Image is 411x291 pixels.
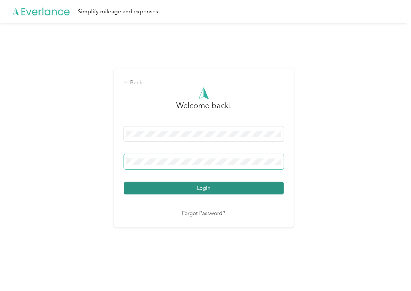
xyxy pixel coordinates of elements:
[176,99,231,119] h3: greeting
[124,79,284,87] div: Back
[371,251,411,291] iframe: Everlance-gr Chat Button Frame
[124,182,284,194] button: Login
[78,7,158,16] div: Simplify mileage and expenses
[182,210,225,218] a: Forgot Password?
